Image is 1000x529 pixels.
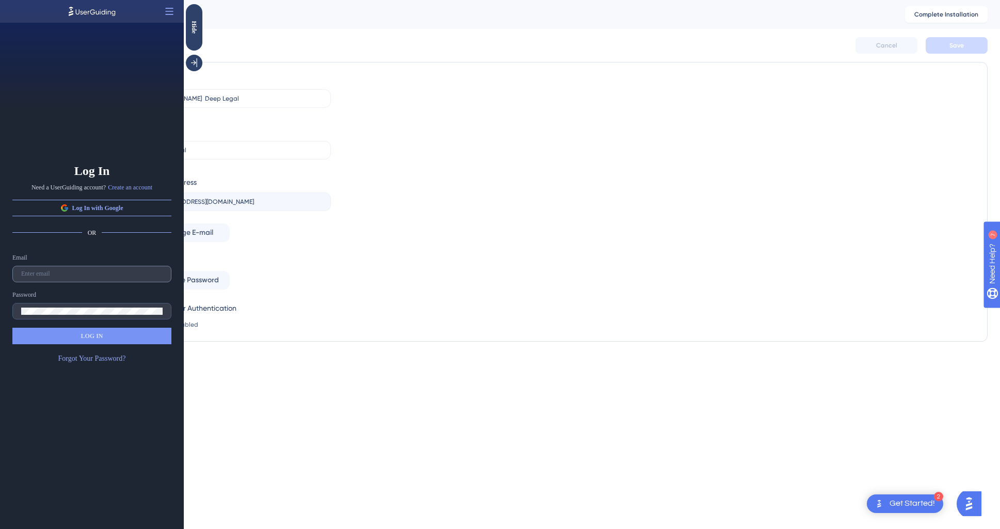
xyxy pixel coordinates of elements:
[156,95,322,102] input: Name Surname
[172,320,198,329] span: Disabled
[88,229,97,237] span: OR
[158,274,219,286] span: Change Password
[156,147,322,154] input: Company Name
[873,498,885,510] img: launcher-image-alternative-text
[72,5,75,13] div: 7
[147,271,230,290] button: Change Password
[12,200,171,216] button: Log In with Google
[58,352,126,365] a: Forgot Your Password?
[81,332,103,340] span: LOG IN
[147,254,331,267] div: Password
[74,163,110,179] span: Log In
[914,10,978,19] span: Complete Installation
[12,328,171,344] button: LOG IN
[136,7,879,22] div: Profile
[156,198,322,205] input: E-mail Address
[108,183,152,191] a: Create an account
[72,204,123,212] span: Log In with Google
[147,302,331,314] div: Two-Factor Authentication
[12,291,36,299] div: Password
[905,6,988,23] button: Complete Installation
[867,494,943,513] div: Open Get Started! checklist, remaining modules: 2
[855,37,917,54] button: Cancel
[949,41,964,50] span: Save
[31,183,106,191] span: Need a UserGuiding account?
[24,3,65,15] span: Need Help?
[890,498,935,509] div: Get Started!
[876,41,897,50] span: Cancel
[926,37,988,54] button: Save
[21,270,163,278] input: Enter email
[164,227,213,239] span: Change E-mail
[147,223,230,242] button: Change E-mail
[12,253,27,262] div: Email
[934,492,943,501] div: 2
[957,488,988,519] iframe: UserGuiding AI Assistant Launcher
